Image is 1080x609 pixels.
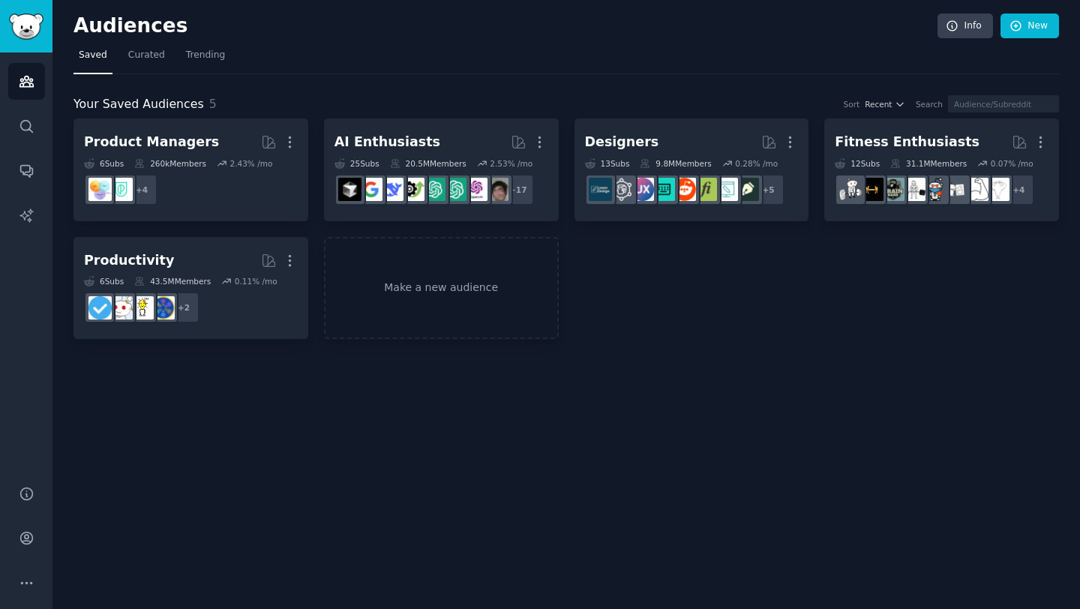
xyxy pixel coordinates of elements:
img: weightroom [839,178,862,201]
div: 6 Sub s [84,158,124,169]
img: userexperience [610,178,633,201]
span: Saved [79,49,107,62]
div: Fitness Enthusiasts [835,133,979,151]
a: Productivity6Subs43.5MMembers0.11% /mo+2LifeProTipslifehacksproductivitygetdisciplined [73,237,308,340]
span: Recent [865,99,892,109]
img: learndesign [589,178,612,201]
button: Recent [865,99,905,109]
a: Fitness Enthusiasts12Subs31.1MMembers0.07% /mo+4Fitnessstrength_trainingloseitHealthGYMGymMotivat... [824,118,1059,221]
div: 20.5M Members [390,158,466,169]
a: New [1000,13,1059,39]
img: graphic_design [736,178,759,201]
div: 25 Sub s [334,158,379,169]
div: Sort [844,99,860,109]
a: Designers13Subs9.8MMembers0.28% /mo+5graphic_designweb_designtypographylogodesignUI_DesignUXDesig... [574,118,809,221]
img: GYM [902,178,925,201]
div: 0.11 % /mo [235,276,277,286]
img: Fitness [986,178,1009,201]
span: Trending [186,49,225,62]
span: 5 [209,97,217,111]
img: getdisciplined [88,296,112,319]
img: Health [923,178,946,201]
span: Your Saved Audiences [73,95,204,114]
div: 0.28 % /mo [735,158,778,169]
img: GummySearch logo [9,13,43,40]
img: GymMotivation [881,178,904,201]
img: ArtificalIntelligence [485,178,508,201]
a: Product Managers6Subs260kMembers2.43% /mo+4ProductMgmtProductManagement [73,118,308,221]
div: AI Enthusiasts [334,133,440,151]
div: + 17 [502,174,534,205]
div: 2.53 % /mo [490,158,532,169]
div: 260k Members [134,158,206,169]
div: 6 Sub s [84,276,124,286]
div: 13 Sub s [585,158,630,169]
div: Product Managers [84,133,219,151]
img: OpenAIDev [464,178,487,201]
img: LifeProTips [151,296,175,319]
h2: Audiences [73,14,937,38]
img: UI_Design [652,178,675,201]
a: AI Enthusiasts25Subs20.5MMembers2.53% /mo+17ArtificalIntelligenceOpenAIDevchatgpt_prompts_chatgpt... [324,118,559,221]
img: typography [694,178,717,201]
div: 9.8M Members [640,158,711,169]
a: Make a new audience [324,237,559,340]
img: logodesign [673,178,696,201]
img: GoogleGeminiAI [359,178,382,201]
img: cursor [338,178,361,201]
div: + 5 [753,174,784,205]
img: strength_training [965,178,988,201]
div: 12 Sub s [835,158,880,169]
div: + 4 [1003,174,1034,205]
div: Designers [585,133,659,151]
span: Curated [128,49,165,62]
div: Search [916,99,943,109]
img: chatgpt_promptDesign [422,178,445,201]
div: 43.5M Members [134,276,211,286]
img: chatgpt_prompts_ [443,178,466,201]
img: workout [860,178,883,201]
div: Productivity [84,251,174,270]
div: 31.1M Members [890,158,967,169]
div: + 2 [168,292,199,323]
img: DeepSeek [380,178,403,201]
img: UXDesign [631,178,654,201]
a: Trending [181,43,230,74]
div: + 4 [126,174,157,205]
div: 0.07 % /mo [991,158,1033,169]
img: web_design [715,178,738,201]
img: lifehacks [130,296,154,319]
a: Curated [123,43,170,74]
a: Saved [73,43,112,74]
img: ProductManagement [88,178,112,201]
img: ProductMgmt [109,178,133,201]
img: loseit [944,178,967,201]
div: 2.43 % /mo [229,158,272,169]
img: productivity [109,296,133,319]
img: AItoolsCatalog [401,178,424,201]
input: Audience/Subreddit [948,95,1059,112]
a: Info [937,13,993,39]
